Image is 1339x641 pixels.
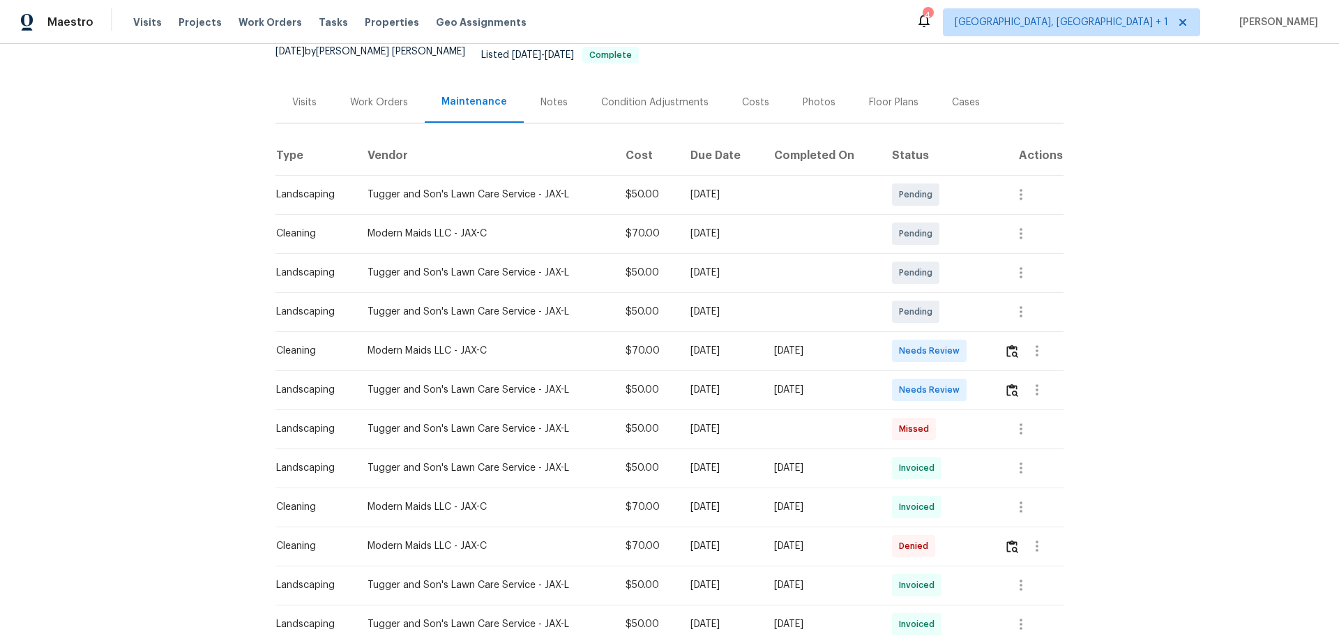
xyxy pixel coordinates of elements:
[276,227,345,241] div: Cleaning
[1004,529,1020,563] button: Review Icon
[626,305,668,319] div: $50.00
[545,50,574,60] span: [DATE]
[1006,384,1018,397] img: Review Icon
[368,227,603,241] div: Modern Maids LLC - JAX-C
[276,383,345,397] div: Landscaping
[774,617,870,631] div: [DATE]
[955,15,1168,29] span: [GEOGRAPHIC_DATA], [GEOGRAPHIC_DATA] + 1
[899,227,938,241] span: Pending
[1006,345,1018,358] img: Review Icon
[869,96,918,110] div: Floor Plans
[690,344,752,358] div: [DATE]
[626,500,668,514] div: $70.00
[365,15,419,29] span: Properties
[614,136,679,175] th: Cost
[774,461,870,475] div: [DATE]
[626,617,668,631] div: $50.00
[368,578,603,592] div: Tugger and Son's Lawn Care Service - JAX-L
[993,136,1064,175] th: Actions
[690,617,752,631] div: [DATE]
[368,188,603,202] div: Tugger and Son's Lawn Care Service - JAX-L
[276,188,345,202] div: Landscaping
[350,96,408,110] div: Work Orders
[899,539,934,553] span: Denied
[690,227,752,241] div: [DATE]
[626,383,668,397] div: $50.00
[368,383,603,397] div: Tugger and Son's Lawn Care Service - JAX-L
[626,188,668,202] div: $50.00
[292,96,317,110] div: Visits
[679,136,763,175] th: Due Date
[626,578,668,592] div: $50.00
[899,500,940,514] span: Invoiced
[1004,334,1020,368] button: Review Icon
[368,500,603,514] div: Modern Maids LLC - JAX-C
[368,461,603,475] div: Tugger and Son's Lawn Care Service - JAX-L
[356,136,614,175] th: Vendor
[601,96,709,110] div: Condition Adjustments
[690,539,752,553] div: [DATE]
[276,266,345,280] div: Landscaping
[368,305,603,319] div: Tugger and Son's Lawn Care Service - JAX-L
[368,266,603,280] div: Tugger and Son's Lawn Care Service - JAX-L
[690,266,752,280] div: [DATE]
[763,136,881,175] th: Completed On
[899,344,965,358] span: Needs Review
[276,539,345,553] div: Cleaning
[690,461,752,475] div: [DATE]
[1006,540,1018,553] img: Review Icon
[512,50,574,60] span: -
[1004,373,1020,407] button: Review Icon
[899,383,965,397] span: Needs Review
[276,422,345,436] div: Landscaping
[276,461,345,475] div: Landscaping
[436,15,527,29] span: Geo Assignments
[481,50,639,60] span: Listed
[275,47,481,73] div: by [PERSON_NAME] [PERSON_NAME]
[899,578,940,592] span: Invoiced
[276,500,345,514] div: Cleaning
[626,344,668,358] div: $70.00
[276,578,345,592] div: Landscaping
[690,188,752,202] div: [DATE]
[899,461,940,475] span: Invoiced
[774,578,870,592] div: [DATE]
[899,617,940,631] span: Invoiced
[275,136,356,175] th: Type
[774,344,870,358] div: [DATE]
[368,617,603,631] div: Tugger and Son's Lawn Care Service - JAX-L
[690,578,752,592] div: [DATE]
[626,461,668,475] div: $50.00
[275,47,305,56] span: [DATE]
[690,422,752,436] div: [DATE]
[742,96,769,110] div: Costs
[584,51,637,59] span: Complete
[626,227,668,241] div: $70.00
[319,17,348,27] span: Tasks
[803,96,835,110] div: Photos
[899,188,938,202] span: Pending
[276,617,345,631] div: Landscaping
[626,266,668,280] div: $50.00
[441,95,507,109] div: Maintenance
[690,305,752,319] div: [DATE]
[540,96,568,110] div: Notes
[626,539,668,553] div: $70.00
[774,500,870,514] div: [DATE]
[368,539,603,553] div: Modern Maids LLC - JAX-C
[774,539,870,553] div: [DATE]
[239,15,302,29] span: Work Orders
[952,96,980,110] div: Cases
[774,383,870,397] div: [DATE]
[276,305,345,319] div: Landscaping
[179,15,222,29] span: Projects
[276,344,345,358] div: Cleaning
[368,344,603,358] div: Modern Maids LLC - JAX-C
[923,8,932,22] div: 4
[1234,15,1318,29] span: [PERSON_NAME]
[899,422,935,436] span: Missed
[368,422,603,436] div: Tugger and Son's Lawn Care Service - JAX-L
[881,136,992,175] th: Status
[512,50,541,60] span: [DATE]
[47,15,93,29] span: Maestro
